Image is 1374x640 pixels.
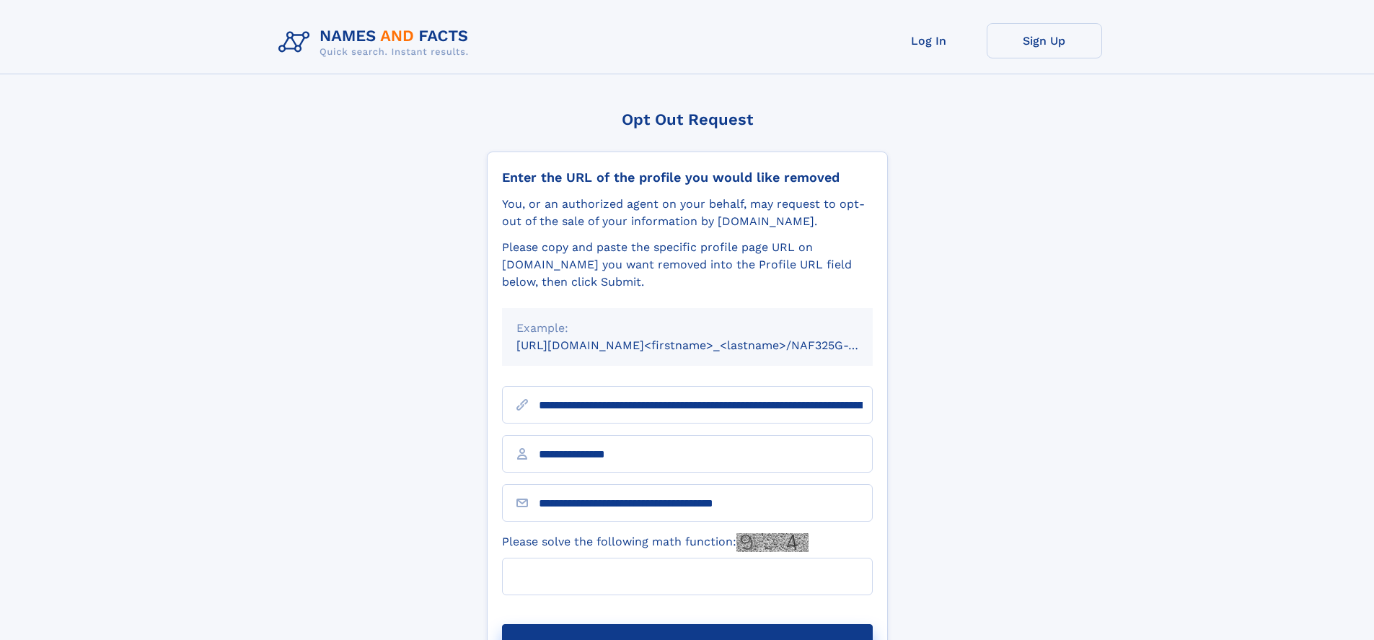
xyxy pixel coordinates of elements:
[502,239,873,291] div: Please copy and paste the specific profile page URL on [DOMAIN_NAME] you want removed into the Pr...
[987,23,1102,58] a: Sign Up
[502,533,809,552] label: Please solve the following math function:
[273,23,480,62] img: Logo Names and Facts
[516,320,858,337] div: Example:
[871,23,987,58] a: Log In
[502,170,873,185] div: Enter the URL of the profile you would like removed
[516,338,900,352] small: [URL][DOMAIN_NAME]<firstname>_<lastname>/NAF325G-xxxxxxxx
[487,110,888,128] div: Opt Out Request
[502,196,873,230] div: You, or an authorized agent on your behalf, may request to opt-out of the sale of your informatio...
